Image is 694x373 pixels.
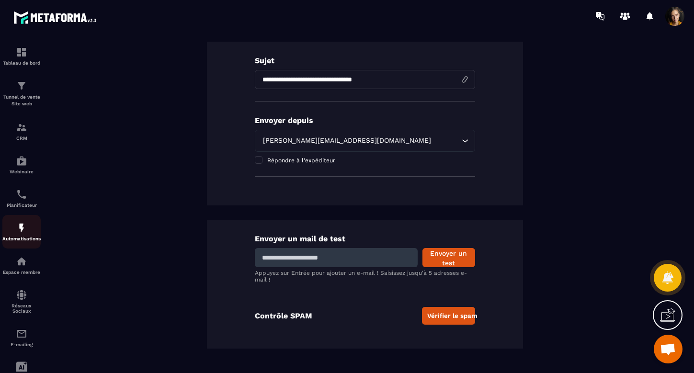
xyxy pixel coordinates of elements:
img: formation [16,46,27,58]
a: automationsautomationsAutomatisations [2,215,41,249]
a: social-networksocial-networkRéseaux Sociaux [2,282,41,321]
p: Webinaire [2,169,41,174]
p: Sujet [255,56,475,65]
img: automations [16,155,27,167]
img: logo [13,9,100,26]
div: Search for option [255,130,475,152]
p: CRM [2,136,41,141]
span: Répondre à l'expéditeur [267,157,335,164]
img: automations [16,222,27,234]
img: scheduler [16,189,27,200]
p: Réseaux Sociaux [2,303,41,314]
img: formation [16,122,27,133]
button: Envoyer un test [422,248,475,267]
p: Espace membre [2,270,41,275]
p: Envoyer depuis [255,116,475,125]
img: social-network [16,289,27,301]
span: [PERSON_NAME][EMAIL_ADDRESS][DOMAIN_NAME] [261,136,433,146]
img: email [16,328,27,339]
div: Ouvrir le chat [654,335,683,363]
a: formationformationCRM [2,114,41,148]
img: automations [16,256,27,267]
p: Envoyer un mail de test [255,234,475,243]
a: formationformationTunnel de vente Site web [2,73,41,114]
p: Planificateur [2,203,41,208]
a: automationsautomationsWebinaire [2,148,41,181]
p: Tunnel de vente Site web [2,94,41,107]
input: Search for option [433,136,459,146]
a: schedulerschedulerPlanificateur [2,181,41,215]
img: formation [16,80,27,91]
p: Automatisations [2,236,41,241]
p: Tableau de bord [2,60,41,66]
a: automationsautomationsEspace membre [2,249,41,282]
a: formationformationTableau de bord [2,39,41,73]
p: E-mailing [2,342,41,347]
p: Contrôle SPAM [255,311,312,320]
a: emailemailE-mailing [2,321,41,354]
p: Appuyez sur Entrée pour ajouter un e-mail ! Saisissez jusqu'à 5 adresses e-mail ! [255,270,475,283]
button: Vérifier le spam [422,307,475,325]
